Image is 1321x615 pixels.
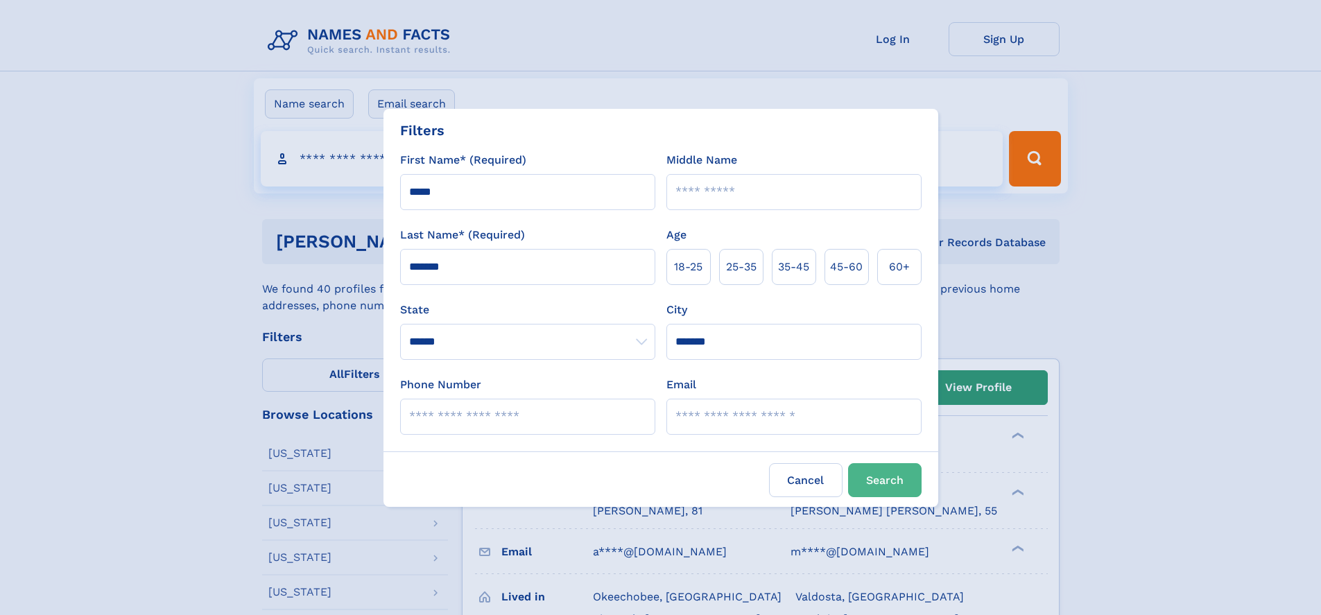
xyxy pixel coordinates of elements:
label: City [666,302,687,318]
label: Phone Number [400,376,481,393]
span: 35‑45 [778,259,809,275]
label: State [400,302,655,318]
span: 18‑25 [674,259,702,275]
button: Search [848,463,922,497]
div: Filters [400,120,444,141]
label: Cancel [769,463,843,497]
span: 45‑60 [830,259,863,275]
label: Last Name* (Required) [400,227,525,243]
label: First Name* (Required) [400,152,526,168]
label: Email [666,376,696,393]
span: 25‑35 [726,259,757,275]
label: Middle Name [666,152,737,168]
label: Age [666,227,687,243]
span: 60+ [889,259,910,275]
